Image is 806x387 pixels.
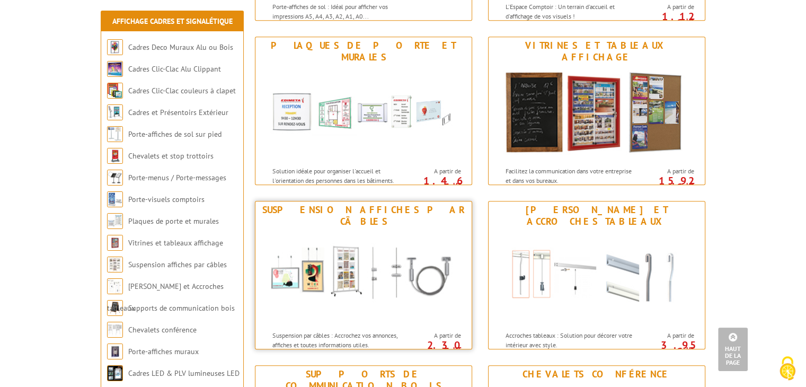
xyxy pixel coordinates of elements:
[272,331,404,349] p: Suspension par câbles : Accrochez vos annonces, affiches et toutes informations utiles.
[107,282,224,313] a: [PERSON_NAME] et Accroches tableaux
[128,42,233,52] a: Cadres Deco Muraux Alu ou Bois
[769,351,806,387] button: Cookies (fenêtre modale)
[488,201,705,349] a: [PERSON_NAME] et Accroches tableaux Cimaises et Accroches tableaux Accroches tableaux : Solution ...
[107,126,123,142] img: Porte-affiches de sol sur pied
[112,16,233,26] a: Affichage Cadres et Signalétique
[491,368,702,380] div: Chevalets conférence
[128,108,228,117] a: Cadres et Présentoirs Extérieur
[406,331,460,340] span: A partir de
[107,61,123,77] img: Cadres Clic-Clac Alu Clippant
[128,173,226,182] a: Porte-menus / Porte-messages
[718,328,748,371] a: Haut de la page
[401,178,460,190] p: 1.46 €
[107,148,123,164] img: Chevalets et stop trottoirs
[406,167,460,175] span: A partir de
[128,238,223,248] a: Vitrines et tableaux affichage
[774,355,801,382] img: Cookies (fenêtre modale)
[640,3,694,11] span: A partir de
[453,181,460,190] sup: HT
[506,2,637,20] p: L'Espace Comptoir : Un terrain d'accueil et d'affichage de vos visuels !
[255,37,472,185] a: Plaques de porte et murales Plaques de porte et murales Solution idéale pour organiser l'accueil ...
[401,342,460,355] p: 2.30 €
[128,303,235,313] a: Supports de communication bois
[128,86,236,95] a: Cadres Clic-Clac couleurs à clapet
[128,260,227,269] a: Suspension affiches par câbles
[107,170,123,186] img: Porte-menus / Porte-messages
[128,151,214,161] a: Chevalets et stop trottoirs
[634,13,694,26] p: 1.12 €
[640,167,694,175] span: A partir de
[128,64,221,74] a: Cadres Clic-Clac Alu Clippant
[272,2,404,20] p: Porte-affiches de sol : Idéal pour afficher vos impressions A5, A4, A3, A2, A1, A0...
[107,257,123,272] img: Suspension affiches par câbles
[128,216,219,226] a: Plaques de porte et murales
[686,345,694,354] sup: HT
[499,230,695,326] img: Cimaises et Accroches tableaux
[128,129,222,139] a: Porte-affiches de sol sur pied
[686,181,694,190] sup: HT
[506,166,637,184] p: Facilitez la communication dans votre entreprise et dans vos bureaux.
[640,331,694,340] span: A partir de
[258,204,469,227] div: Suspension affiches par câbles
[107,191,123,207] img: Porte-visuels comptoirs
[634,178,694,190] p: 15.92 €
[258,40,469,63] div: Plaques de porte et murales
[634,342,694,355] p: 3.95 €
[272,166,404,184] p: Solution idéale pour organiser l'accueil et l'orientation des personnes dans les bâtiments.
[107,39,123,55] img: Cadres Deco Muraux Alu ou Bois
[491,204,702,227] div: [PERSON_NAME] et Accroches tableaux
[453,345,460,354] sup: HT
[255,201,472,349] a: Suspension affiches par câbles Suspension affiches par câbles Suspension par câbles : Accrochez v...
[128,195,205,204] a: Porte-visuels comptoirs
[499,66,695,161] img: Vitrines et tableaux affichage
[265,66,462,161] img: Plaques de porte et murales
[107,213,123,229] img: Plaques de porte et murales
[488,37,705,185] a: Vitrines et tableaux affichage Vitrines et tableaux affichage Facilitez la communication dans vot...
[107,104,123,120] img: Cadres et Présentoirs Extérieur
[506,331,637,349] p: Accroches tableaux : Solution pour décorer votre intérieur avec style.
[107,278,123,294] img: Cimaises et Accroches tableaux
[265,230,462,326] img: Suspension affiches par câbles
[686,16,694,25] sup: HT
[491,40,702,63] div: Vitrines et tableaux affichage
[107,235,123,251] img: Vitrines et tableaux affichage
[107,83,123,99] img: Cadres Clic-Clac couleurs à clapet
